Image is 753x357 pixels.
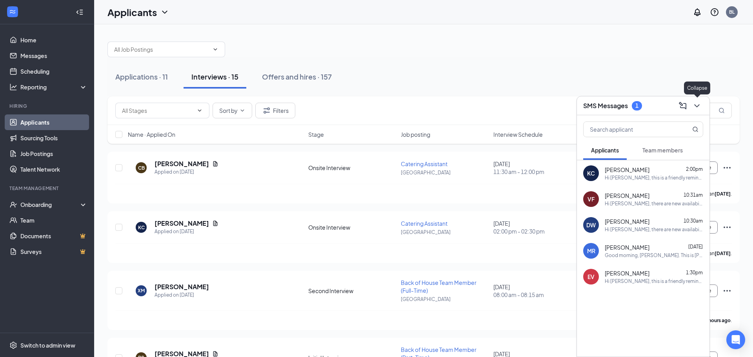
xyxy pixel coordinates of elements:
div: Hi [PERSON_NAME], there are new availabilities for an interview. This is a reminder to schedule y... [605,200,703,207]
div: DW [586,221,596,229]
span: Team members [642,147,683,154]
div: Onsite Interview [308,164,396,172]
div: VF [587,195,595,203]
svg: MagnifyingGlass [692,126,698,132]
input: All Stages [122,106,193,115]
div: Hiring [9,103,86,109]
span: 02:00 pm - 02:30 pm [493,227,581,235]
div: BL [729,9,735,15]
svg: Analysis [9,83,17,91]
button: Sort byChevronDown [213,103,252,118]
b: [DATE] [715,191,731,197]
h5: [PERSON_NAME] [155,159,209,168]
div: Hi [PERSON_NAME], this is a friendly reminder. Your interview with [DEMOGRAPHIC_DATA]-fil-A for F... [605,278,703,285]
span: Stage [308,130,324,138]
a: DocumentsCrown [20,228,87,244]
span: Job posting [401,130,430,138]
a: Talent Network [20,161,87,177]
svg: Collapse [76,8,84,16]
div: Switch to admin view [20,341,75,349]
span: [PERSON_NAME] [605,166,649,174]
div: Hi [PERSON_NAME], this is a friendly reminder. Your interview with [DEMOGRAPHIC_DATA]-fil-A for C... [605,174,703,181]
h1: Applicants [107,5,157,19]
span: Back of House Team Member (Full-Time) [401,279,477,294]
a: SurveysCrown [20,244,87,259]
div: [DATE] [493,219,581,235]
span: [PERSON_NAME] [605,217,649,225]
svg: MagnifyingGlass [718,107,725,114]
a: Sourcing Tools [20,130,87,146]
p: [GEOGRAPHIC_DATA] [401,169,489,176]
span: Catering Assistant [401,220,447,227]
div: XM [138,287,145,294]
span: Applicants [591,147,619,154]
div: Reporting [20,83,88,91]
div: Team Management [9,185,86,192]
h5: [PERSON_NAME] [155,219,209,228]
span: Interview Schedule [493,130,543,138]
svg: UserCheck [9,201,17,208]
svg: Document [212,351,218,357]
svg: Filter [262,106,271,115]
span: Sort by [219,108,238,113]
span: Catering Assistant [401,160,447,167]
svg: WorkstreamLogo [9,8,16,16]
svg: Ellipses [722,286,732,295]
button: ChevronDown [691,100,703,112]
div: MR [587,247,595,255]
svg: Document [212,220,218,227]
svg: ChevronDown [196,107,203,114]
div: Offers and hires · 157 [262,72,332,82]
a: Applicants [20,114,87,130]
svg: Document [212,161,218,167]
a: Home [20,32,87,48]
span: [PERSON_NAME] [605,269,649,277]
div: KC [138,224,145,231]
div: Applied on [DATE] [155,228,218,236]
div: [DATE] [493,160,581,176]
div: Onsite Interview [308,223,396,231]
div: Good morning, [PERSON_NAME]. This is [PERSON_NAME] from [DEMOGRAPHIC_DATA]-fil-A Coliseum Blvd. A... [605,252,703,259]
div: Open Intercom Messenger [726,330,745,349]
span: [PERSON_NAME] [605,192,649,199]
svg: Settings [9,341,17,349]
div: Interviews · 15 [191,72,238,82]
svg: ChevronDown [212,46,218,53]
h3: SMS Messages [583,101,628,110]
span: [DATE] [688,244,703,250]
div: KC [587,169,595,177]
svg: QuestionInfo [710,7,719,17]
span: 1:30pm [686,270,703,275]
span: [PERSON_NAME] [605,243,649,251]
div: Applied on [DATE] [155,168,218,176]
p: [GEOGRAPHIC_DATA] [401,296,489,303]
button: ComposeMessage [677,100,689,112]
b: 6 hours ago [705,317,731,323]
svg: ChevronDown [239,107,246,114]
span: 08:00 am - 08:15 am [493,291,581,299]
div: Applied on [DATE] [155,291,209,299]
b: [DATE] [715,250,731,256]
svg: Notifications [693,7,702,17]
svg: Ellipses [722,163,732,172]
span: 10:31am [684,192,703,198]
div: Hi [PERSON_NAME], there are new availabilities for an interview. This is a reminder to schedule y... [605,226,703,233]
input: All Job Postings [114,45,209,54]
svg: ChevronDown [692,101,702,111]
span: 2:00pm [686,166,703,172]
div: Applications · 11 [115,72,168,82]
span: 10:30am [684,218,703,224]
div: Collapse [684,82,710,94]
div: [DATE] [493,283,581,299]
span: 11:30 am - 12:00 pm [493,168,581,176]
div: EV [587,273,595,281]
p: [GEOGRAPHIC_DATA] [401,229,489,236]
a: Messages [20,48,87,63]
button: Filter Filters [255,103,295,118]
div: Second Interview [308,287,396,295]
svg: Ellipses [722,223,732,232]
input: Search applicant [584,122,677,137]
div: 1 [635,102,638,109]
a: Team [20,212,87,228]
a: Job Postings [20,146,87,161]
